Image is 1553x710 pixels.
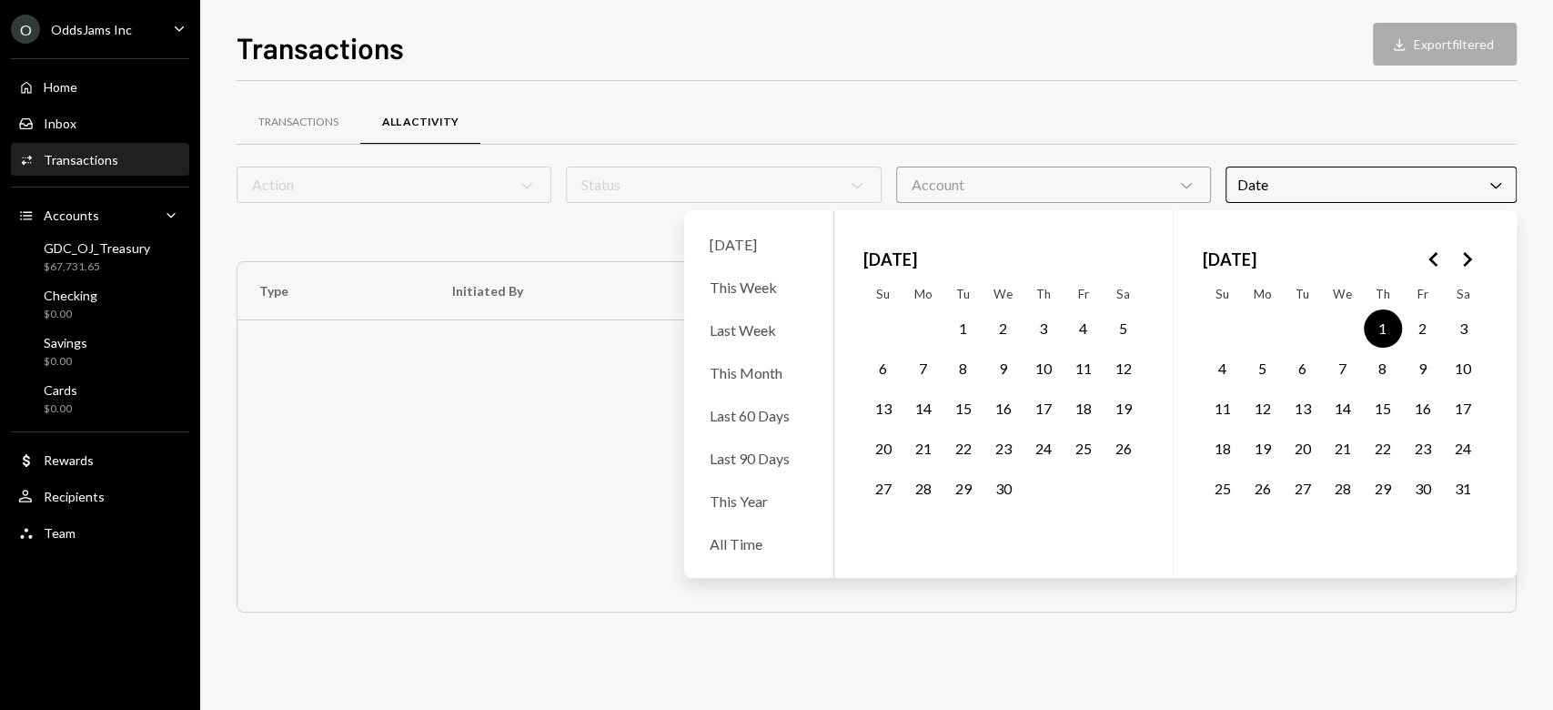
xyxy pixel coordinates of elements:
th: Monday [903,279,943,309]
button: Thursday, April 3rd, 2025 [1024,309,1063,348]
button: Monday, April 28th, 2025 [904,470,943,508]
table: April 2025 [863,279,1144,549]
div: Account [896,167,1211,203]
button: Thursday, May 15th, 2025 [1364,390,1402,428]
button: Wednesday, April 23rd, 2025 [984,430,1023,468]
button: Sunday, April 20th, 2025 [864,430,903,468]
th: Monday [1243,279,1283,309]
button: Tuesday, April 29th, 2025 [944,470,983,508]
div: $0.00 [44,401,77,417]
span: [DATE] [863,239,917,279]
button: Monday, May 26th, 2025 [1244,470,1282,508]
div: All Activity [382,115,459,130]
div: This Week [699,268,819,307]
button: Go to the Next Month [1450,243,1483,276]
button: Sunday, May 11th, 2025 [1204,390,1242,428]
button: Friday, May 9th, 2025 [1404,350,1442,388]
div: Checking [44,288,97,303]
div: OddsJams Inc [51,22,132,37]
th: Thursday [1024,279,1064,309]
div: This Month [699,353,819,392]
a: GDC_OJ_Treasury$67,731.65 [11,235,189,279]
div: This Year [699,482,819,521]
span: [DATE] [1203,239,1256,279]
a: Cards$0.00 [11,377,189,421]
button: Tuesday, May 20th, 2025 [1284,430,1322,468]
button: Wednesday, May 14th, 2025 [1324,390,1362,428]
button: Friday, May 16th, 2025 [1404,390,1442,428]
button: Friday, April 11th, 2025 [1064,350,1103,388]
button: Sunday, April 13th, 2025 [864,390,903,428]
button: Friday, May 30th, 2025 [1404,470,1442,508]
div: Rewards [44,452,94,468]
button: Friday, May 2nd, 2025 [1404,309,1442,348]
div: All Time [699,524,819,563]
button: Sunday, April 27th, 2025 [864,470,903,508]
button: Monday, May 19th, 2025 [1244,430,1282,468]
div: Last Week [699,310,819,350]
button: Saturday, April 5th, 2025 [1104,309,1143,348]
button: Go to the Previous Month [1417,243,1450,276]
div: Cards [44,382,77,398]
button: Thursday, May 8th, 2025 [1364,350,1402,388]
button: Sunday, May 4th, 2025 [1204,350,1242,388]
button: Saturday, April 19th, 2025 [1104,390,1143,428]
div: [DATE] [699,225,819,264]
button: Monday, April 7th, 2025 [904,350,943,388]
button: Monday, April 14th, 2025 [904,390,943,428]
table: May 2025 [1203,279,1483,549]
th: Saturday [1443,279,1483,309]
div: Date [1225,167,1517,203]
button: Monday, April 21st, 2025 [904,430,943,468]
button: Saturday, April 26th, 2025 [1104,430,1143,468]
a: All Activity [360,99,480,146]
div: Accounts [44,208,99,223]
button: Friday, April 18th, 2025 [1064,390,1103,428]
button: Saturday, April 12th, 2025 [1104,350,1143,388]
button: Thursday, May 29th, 2025 [1364,470,1402,508]
button: Saturday, May 3rd, 2025 [1444,309,1482,348]
button: Sunday, May 18th, 2025 [1204,430,1242,468]
div: Team [44,525,76,541]
button: Saturday, May 31st, 2025 [1444,470,1482,508]
button: Sunday, April 6th, 2025 [864,350,903,388]
button: Tuesday, April 1st, 2025 [944,309,983,348]
div: Inbox [44,116,76,131]
button: Friday, April 4th, 2025 [1064,309,1103,348]
div: $0.00 [44,307,97,322]
button: Tuesday, May 13th, 2025 [1284,390,1322,428]
a: Savings$0.00 [11,330,189,373]
a: Home [11,70,189,103]
th: Sunday [863,279,903,309]
a: Inbox [11,106,189,139]
div: $67,731.65 [44,259,150,275]
button: Tuesday, April 15th, 2025 [944,390,983,428]
th: Sunday [1203,279,1243,309]
button: Wednesday, May 28th, 2025 [1324,470,1362,508]
div: Transactions [44,152,118,167]
a: Team [11,516,189,549]
div: O [11,15,40,44]
div: Transactions [258,115,338,130]
a: Transactions [237,99,360,146]
div: Savings [44,335,87,350]
div: Last 90 Days [699,439,819,478]
button: Wednesday, April 16th, 2025 [984,390,1023,428]
button: Wednesday, May 21st, 2025 [1324,430,1362,468]
div: Last 60 Days [699,396,819,435]
button: Friday, May 23rd, 2025 [1404,430,1442,468]
a: Rewards [11,443,189,476]
div: GDC_OJ_Treasury [44,240,150,256]
button: Thursday, May 1st, 2025, selected [1364,309,1402,348]
th: Friday [1064,279,1104,309]
button: Wednesday, April 2nd, 2025 [984,309,1023,348]
button: Tuesday, May 27th, 2025 [1284,470,1322,508]
button: Thursday, May 22nd, 2025 [1364,430,1402,468]
button: Thursday, April 17th, 2025 [1024,390,1063,428]
button: Sunday, May 25th, 2025 [1204,470,1242,508]
div: Home [44,79,77,95]
th: Saturday [1104,279,1144,309]
button: Wednesday, April 30th, 2025 [984,470,1023,508]
button: Saturday, May 17th, 2025 [1444,390,1482,428]
th: Thursday [1363,279,1403,309]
